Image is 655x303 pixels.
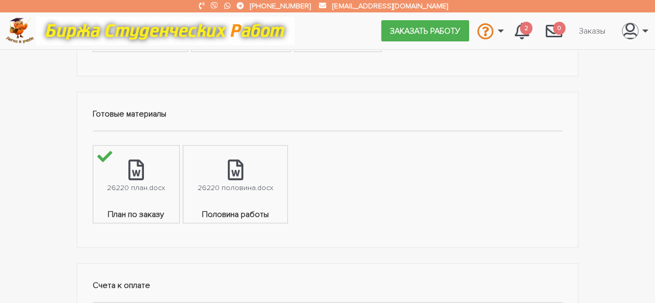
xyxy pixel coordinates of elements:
[36,17,295,45] img: motto-12e01f5a76059d5f6a28199ef077b1f78e012cfde436ab5cf1d4517935686d32.gif
[506,17,537,45] a: 2
[6,18,34,44] img: logo-c4363faeb99b52c628a42810ed6dfb4293a56d4e4775eb116515dfe7f33672af.png
[197,182,273,194] div: 26220 половина.docx
[381,20,469,41] a: Заказать работу
[183,146,287,208] a: 26220 половина.docx
[93,146,179,208] a: 26220 план.docx
[183,208,287,223] span: Половина работы
[537,17,571,45] a: 0
[93,146,117,171] span: Вы утвредили этот план
[571,21,614,40] a: Заказы
[553,22,565,35] span: 0
[250,2,311,10] a: [PHONE_NUMBER]
[93,208,179,223] span: План по заказу
[93,109,166,119] strong: Готовые материалы
[520,22,532,35] span: 2
[93,280,150,291] strong: Счета к оплате
[332,2,447,10] a: [EMAIL_ADDRESS][DOMAIN_NAME]
[107,182,165,194] div: 26220 план.docx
